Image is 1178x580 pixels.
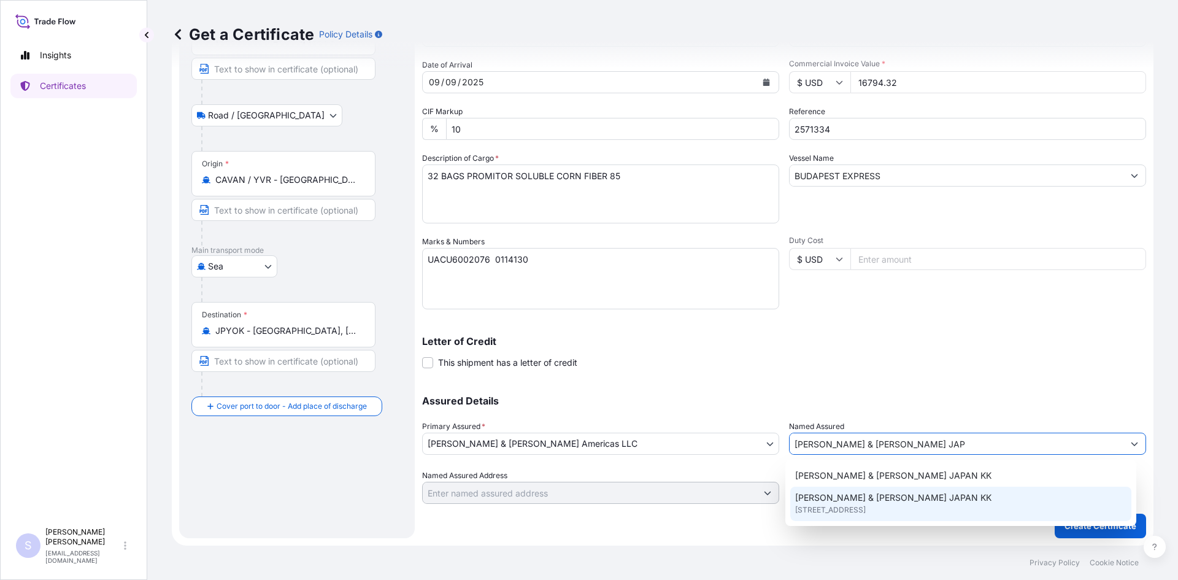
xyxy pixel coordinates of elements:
p: Cookie Notice [1090,558,1139,568]
p: Main transport mode [191,246,402,255]
p: [PERSON_NAME] [PERSON_NAME] [45,527,121,547]
div: / [441,75,444,90]
button: Calendar [756,72,776,92]
input: Assured Name [790,433,1123,455]
span: [PERSON_NAME] & [PERSON_NAME] Americas LLC [428,438,637,450]
div: Suggestions [790,465,1132,521]
button: Show suggestions [1123,164,1145,187]
label: Named Assured [789,420,844,433]
span: [PERSON_NAME] & [PERSON_NAME] JAPAN KK [795,492,991,504]
p: Certificates [40,80,86,92]
p: [EMAIL_ADDRESS][DOMAIN_NAME] [45,549,121,564]
button: Show suggestions [1123,433,1145,455]
p: Policy Details [319,28,372,41]
p: Privacy Policy [1030,558,1080,568]
span: Road / [GEOGRAPHIC_DATA] [208,109,325,122]
div: month, [444,75,458,90]
button: Select transport [191,104,342,126]
div: / [458,75,461,90]
div: day, [428,75,441,90]
span: Cover port to door - Add place of discharge [217,400,367,412]
input: Destination [215,325,360,337]
input: Text to appear on certificate [191,350,375,372]
input: Text to appear on certificate [191,199,375,221]
div: Origin [202,159,229,169]
div: year, [461,75,485,90]
span: Sea [208,260,223,273]
div: % [422,118,446,140]
input: Enter amount [850,248,1146,270]
input: Named Assured Address [423,482,756,504]
div: Destination [202,310,247,320]
button: Select transport [191,255,277,277]
input: Type to search vessel name or IMO [790,164,1123,187]
span: [STREET_ADDRESS] [795,504,866,516]
input: Enter booking reference [789,118,1146,140]
p: Get a Certificate [172,25,314,44]
label: Marks & Numbers [422,236,485,248]
label: CIF Markup [422,106,463,118]
input: Enter percentage between 0 and 10% [446,118,779,140]
span: Primary Assured [422,420,485,433]
input: Text to appear on certificate [191,58,375,80]
label: Named Assured Address [422,470,507,482]
span: [PERSON_NAME] & [PERSON_NAME] JAPAN KK [795,470,991,482]
label: Reference [789,106,825,118]
input: Enter amount [850,71,1146,93]
span: Duty Cost [789,236,1146,246]
input: Origin [215,174,360,186]
label: Description of Cargo [422,152,499,164]
p: Create Certificate [1064,520,1136,532]
button: Show suggestions [756,482,779,504]
span: S [25,539,32,552]
label: Vessel Name [789,152,834,164]
span: This shipment has a letter of credit [438,357,577,369]
p: Assured Details [422,396,1146,406]
p: Letter of Credit [422,336,1146,346]
p: Insights [40,49,71,61]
